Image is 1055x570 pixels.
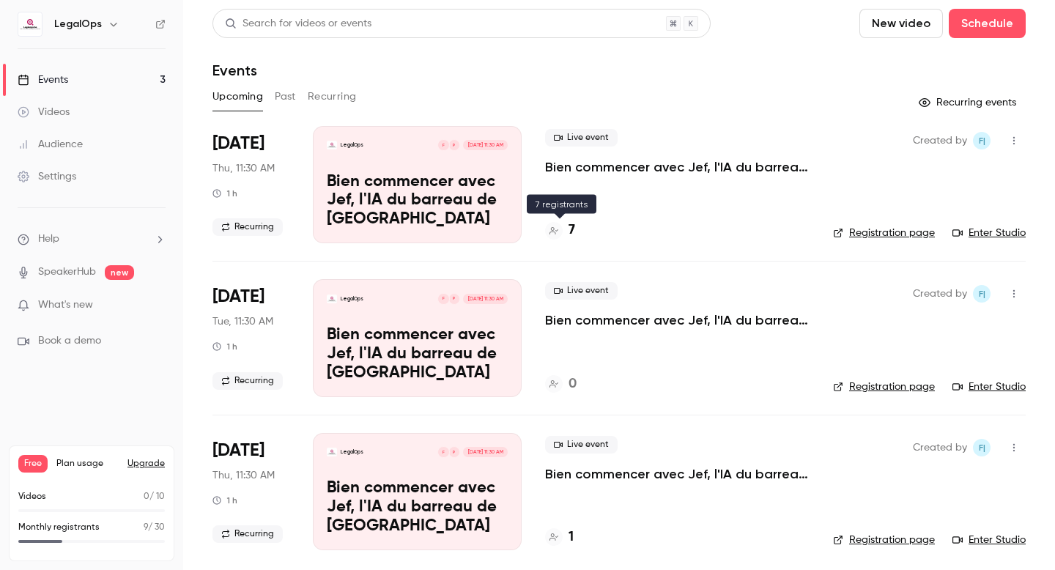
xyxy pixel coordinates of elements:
[38,232,59,247] span: Help
[212,132,264,155] span: [DATE]
[225,16,371,32] div: Search for videos or events
[313,433,522,550] a: Bien commencer avec Jef, l'IA du barreau de BruxellesLegalOpsPF[DATE] 11:30 AMBien commencer avec...
[952,533,1026,547] a: Enter Studio
[949,9,1026,38] button: Schedule
[313,126,522,243] a: Bien commencer avec Jef, l'IA du barreau de BruxellesLegalOpsPF[DATE] 11:30 AMBien commencer avec...
[18,137,83,152] div: Audience
[913,132,967,149] span: Created by
[127,458,165,470] button: Upgrade
[341,141,363,149] p: LegalOps
[952,380,1026,394] a: Enter Studio
[18,12,42,36] img: LegalOps
[569,221,575,240] h4: 7
[463,294,507,304] span: [DATE] 11:30 AM
[212,85,263,108] button: Upcoming
[463,140,507,150] span: [DATE] 11:30 AM
[212,126,289,243] div: Oct 16 Thu, 11:30 AM (Europe/Madrid)
[437,293,449,305] div: F
[212,62,257,79] h1: Events
[212,279,289,396] div: Oct 21 Tue, 11:30 AM (Europe/Madrid)
[18,521,100,534] p: Monthly registrants
[212,188,237,199] div: 1 h
[212,372,283,390] span: Recurring
[341,448,363,456] p: LegalOps
[979,439,985,456] span: F|
[952,226,1026,240] a: Enter Studio
[56,458,119,470] span: Plan usage
[54,17,102,32] h6: LegalOps
[105,265,134,280] span: new
[448,446,460,458] div: P
[144,490,165,503] p: / 10
[212,285,264,308] span: [DATE]
[327,447,337,457] img: Bien commencer avec Jef, l'IA du barreau de Bruxelles
[545,221,575,240] a: 7
[973,285,991,303] span: Frédéric | LegalOps
[833,380,935,394] a: Registration page
[18,490,46,503] p: Videos
[327,294,337,304] img: Bien commencer avec Jef, l'IA du barreau de Bruxelles
[463,447,507,457] span: [DATE] 11:30 AM
[18,455,48,473] span: Free
[212,468,275,483] span: Thu, 11:30 AM
[545,282,618,300] span: Live event
[327,173,508,229] p: Bien commencer avec Jef, l'IA du barreau de [GEOGRAPHIC_DATA]
[859,9,943,38] button: New video
[212,433,289,550] div: Oct 30 Thu, 11:30 AM (Europe/Madrid)
[545,158,810,176] a: Bien commencer avec Jef, l'IA du barreau de [GEOGRAPHIC_DATA]
[545,465,810,483] a: Bien commencer avec Jef, l'IA du barreau de [GEOGRAPHIC_DATA]
[212,525,283,543] span: Recurring
[437,139,449,151] div: F
[212,341,237,352] div: 1 h
[833,533,935,547] a: Registration page
[979,285,985,303] span: F|
[18,105,70,119] div: Videos
[833,226,935,240] a: Registration page
[38,297,93,313] span: What's new
[212,495,237,506] div: 1 h
[212,161,275,176] span: Thu, 11:30 AM
[313,279,522,396] a: Bien commencer avec Jef, l'IA du barreau de BruxellesLegalOpsPF[DATE] 11:30 AMBien commencer avec...
[973,439,991,456] span: Frédéric | LegalOps
[327,326,508,382] p: Bien commencer avec Jef, l'IA du barreau de [GEOGRAPHIC_DATA]
[327,479,508,536] p: Bien commencer avec Jef, l'IA du barreau de [GEOGRAPHIC_DATA]
[913,285,967,303] span: Created by
[275,85,296,108] button: Past
[448,139,460,151] div: P
[448,293,460,305] div: P
[545,374,577,394] a: 0
[212,439,264,462] span: [DATE]
[38,264,96,280] a: SpeakerHub
[212,218,283,236] span: Recurring
[38,333,101,349] span: Book a demo
[18,73,68,87] div: Events
[18,232,166,247] li: help-dropdown-opener
[144,523,148,532] span: 9
[545,528,574,547] a: 1
[912,91,1026,114] button: Recurring events
[212,314,273,329] span: Tue, 11:30 AM
[341,295,363,303] p: LegalOps
[545,129,618,147] span: Live event
[18,169,76,184] div: Settings
[545,311,810,329] a: Bien commencer avec Jef, l'IA du barreau de [GEOGRAPHIC_DATA]
[308,85,357,108] button: Recurring
[144,492,149,501] span: 0
[144,521,165,534] p: / 30
[327,140,337,150] img: Bien commencer avec Jef, l'IA du barreau de Bruxelles
[437,446,449,458] div: F
[979,132,985,149] span: F|
[569,528,574,547] h4: 1
[545,436,618,454] span: Live event
[569,374,577,394] h4: 0
[973,132,991,149] span: Frédéric | LegalOps
[913,439,967,456] span: Created by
